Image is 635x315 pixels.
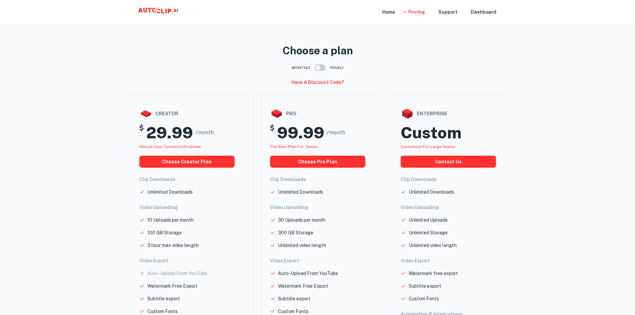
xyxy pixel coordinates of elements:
div: enterprise [401,107,496,120]
span: /month [327,129,345,137]
h6: Have a discount code? [291,79,344,86]
button: Contact us [401,156,496,168]
span: /month [196,129,214,137]
p: Subtitle export [409,282,441,290]
p: 3 hour max video length [147,242,199,249]
p: 30 Uploads per month [278,216,325,224]
span: The best plan for teams [270,144,318,149]
p: Subtitle export [278,295,311,302]
p: Unlimited Uploads [409,216,448,224]
h6: Clip Downloads [139,176,235,183]
h6: Video Uploading [270,204,365,211]
div: creator [139,107,235,120]
h6: Clip Downloads [401,176,496,183]
p: Unlimited Storage [409,229,448,236]
span: Yearly [330,65,344,71]
h5: $ [139,123,144,142]
h5: $ [270,123,274,142]
p: Watermark Free Export [278,282,328,290]
p: Custom Fonts [147,308,178,315]
p: Unlimited Downloads [278,188,323,196]
button: choose pro plan [270,156,365,168]
h6: Video Export [401,257,496,264]
p: Unlimited video length [409,242,457,249]
span: Customize for large teams [401,144,455,149]
p: Watermark free export [409,270,458,277]
p: Custom Fonts [409,295,439,302]
h6: Video Uploading [401,204,496,211]
h6: Video Export [270,257,365,264]
p: Subtitle export [147,295,180,302]
p: Unlimited video length [278,242,326,249]
h2: 29.99 [146,123,193,142]
h6: Clip Downloads [270,176,365,183]
div: pro [270,107,365,120]
h2: Custom [401,123,461,142]
p: Auto-Upload From YouTube [147,270,207,277]
p: Custom Fonts [278,308,308,315]
button: choose creator plan [139,156,235,168]
p: Unlimited Downloads [409,188,454,196]
p: Watermark Free Export [147,282,198,290]
p: 10 Uploads per month [147,216,194,224]
span: Monthly [292,65,310,71]
span: Unlock your Content's potential [139,144,201,149]
h2: 99.99 [277,123,324,142]
p: Unlimited Downloads [147,188,193,196]
h6: Video Export [139,257,235,264]
p: 300 GB Storage [278,229,313,236]
h6: Video Uploading [139,204,235,211]
p: 100 GB Storage [147,229,182,236]
p: Auto-Upload From YouTube [278,270,338,277]
p: Choose a plan [126,43,510,59]
button: Have a discount code? [289,77,347,88]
